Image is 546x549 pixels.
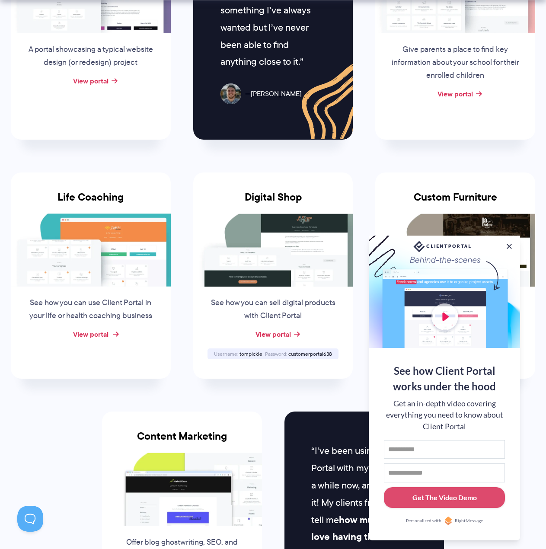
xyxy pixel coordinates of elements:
a: Personalized withRightMessage [384,517,505,525]
a: View portal [255,329,291,339]
button: Get The Video Demo [384,487,505,508]
h3: Digital Shop [193,191,353,214]
h3: Custom Furniture [375,191,535,214]
a: View portal [73,76,109,86]
img: Personalized with RightMessage [444,517,453,525]
p: See how you can sell digital products with Client Portal [208,297,339,322]
span: Password [265,350,287,357]
span: [PERSON_NAME] [245,88,302,100]
h3: Life Coaching [11,191,171,214]
span: Username [214,350,238,357]
span: customerportal638 [288,350,332,357]
div: See how Client Portal works under the hood [384,363,505,394]
span: tompickle [239,350,262,357]
p: Give parents a place to find key information about your school for their enrolled children [390,43,521,82]
iframe: Toggle Customer Support [17,506,43,532]
p: See how you can use Client Portal in your life or health coaching business [25,297,156,322]
p: A portal showcasing a typical website design (or redesign) project [25,43,156,69]
a: View portal [73,329,109,339]
h3: Content Marketing [102,430,262,453]
div: Get an in-depth video covering everything you need to know about Client Portal [384,398,505,432]
span: RightMessage [455,517,483,524]
div: Get The Video Demo [412,492,477,503]
a: View portal [437,89,473,99]
span: Personalized with [406,517,441,524]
